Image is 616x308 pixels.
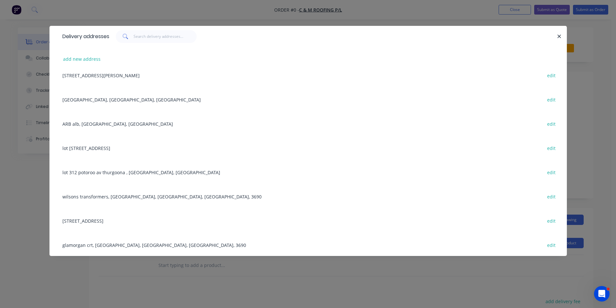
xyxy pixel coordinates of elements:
[544,143,559,152] button: edit
[60,55,104,63] button: add new address
[59,184,557,208] div: wilsons transformers, [GEOGRAPHIC_DATA], [GEOGRAPHIC_DATA], [GEOGRAPHIC_DATA], 3690
[59,208,557,233] div: [STREET_ADDRESS]
[544,119,559,128] button: edit
[59,63,557,87] div: [STREET_ADDRESS][PERSON_NAME]
[544,168,559,176] button: edit
[544,192,559,201] button: edit
[59,160,557,184] div: lot 312 potoroo av thurgoona , [GEOGRAPHIC_DATA], [GEOGRAPHIC_DATA]
[59,136,557,160] div: lot [STREET_ADDRESS]
[544,71,559,80] button: edit
[544,240,559,249] button: edit
[544,95,559,104] button: edit
[59,26,109,47] div: Delivery addresses
[59,87,557,112] div: [GEOGRAPHIC_DATA], [GEOGRAPHIC_DATA], [GEOGRAPHIC_DATA]
[59,112,557,136] div: ARB alb, [GEOGRAPHIC_DATA], [GEOGRAPHIC_DATA]
[59,233,557,257] div: glamorgan crt, [GEOGRAPHIC_DATA], [GEOGRAPHIC_DATA], [GEOGRAPHIC_DATA], 3690
[594,286,610,302] iframe: Intercom live chat
[134,30,197,43] input: Search delivery addresses...
[544,216,559,225] button: edit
